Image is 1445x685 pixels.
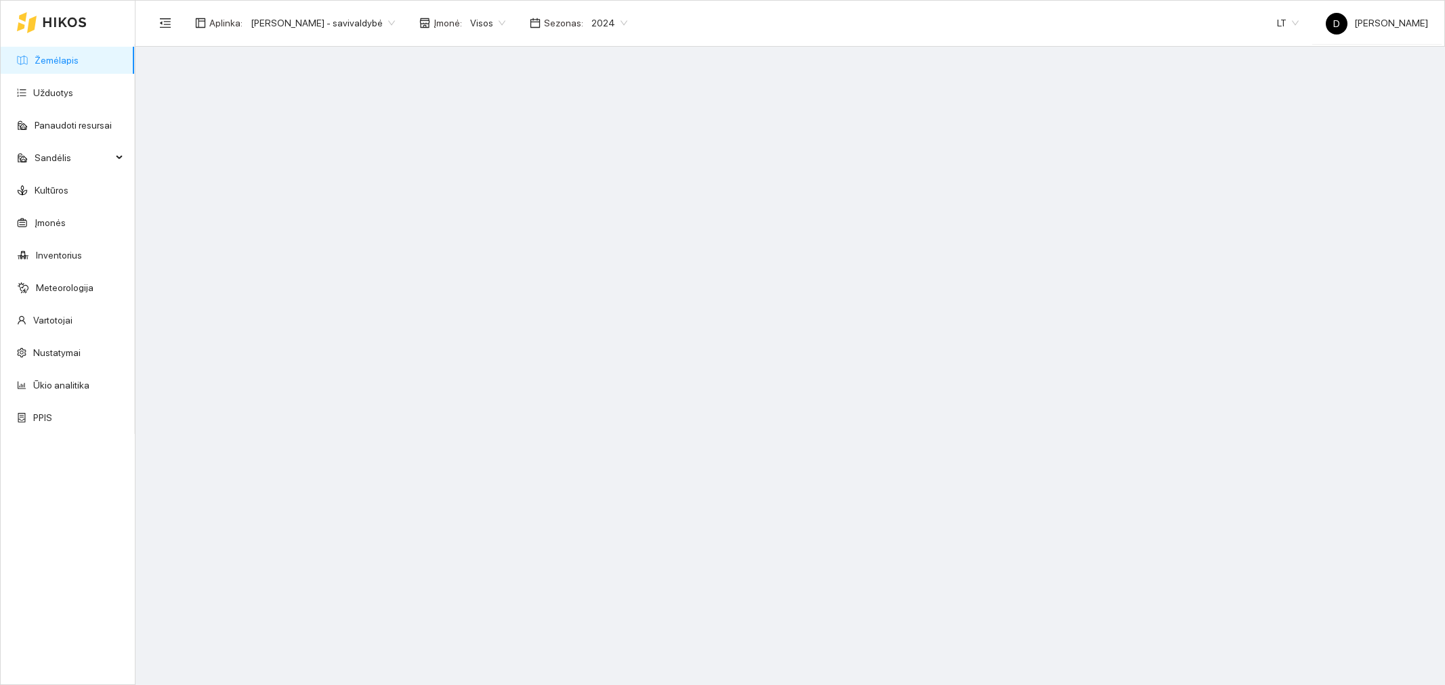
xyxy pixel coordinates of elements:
a: Kultūros [35,185,68,196]
a: Ūkio analitika [33,380,89,391]
a: Vartotojai [33,315,72,326]
a: PPIS [33,412,52,423]
a: Žemėlapis [35,55,79,66]
a: Įmonės [35,217,66,228]
span: LT [1277,13,1299,33]
a: Nustatymai [33,347,81,358]
span: Aplinka : [209,16,243,30]
span: Sezonas : [544,16,583,30]
span: shop [419,18,430,28]
button: menu-fold [152,9,179,37]
span: calendar [530,18,541,28]
a: Meteorologija [36,282,93,293]
span: Visos [470,13,505,33]
span: menu-fold [159,17,171,29]
span: layout [195,18,206,28]
a: Panaudoti resursai [35,120,112,131]
span: 2024 [591,13,627,33]
span: Donatas Klimkevičius - savivaldybė [251,13,395,33]
a: Užduotys [33,87,73,98]
span: Įmonė : [434,16,462,30]
span: D [1333,13,1340,35]
span: [PERSON_NAME] [1326,18,1428,28]
span: Sandėlis [35,144,112,171]
a: Inventorius [36,250,82,261]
